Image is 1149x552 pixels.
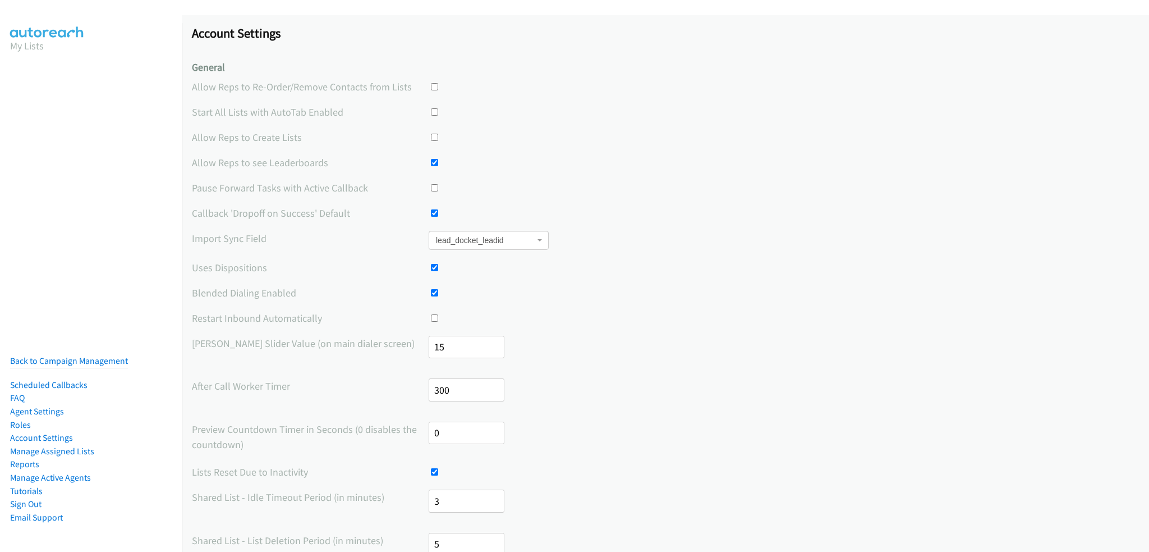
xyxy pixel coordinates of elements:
a: Agent Settings [10,406,64,417]
label: Shared List - Idle Timeout Period (in minutes) [192,490,429,505]
label: Blended Dialing Enabled [192,285,429,300]
h4: General [192,61,1139,74]
a: Sign Out [10,499,42,509]
span: lead_docket_leadid [436,235,535,246]
label: Import Sync Field [192,231,429,246]
a: FAQ [10,393,25,403]
label: Allow Reps to Create Lists [192,130,429,145]
a: Roles [10,419,31,430]
label: Pause Forward Tasks with Active Callback [192,180,429,195]
label: Lists Reset Due to Inactivity [192,464,429,480]
a: Manage Active Agents [10,472,91,483]
label: Preview Countdown Timer in Seconds (0 disables the countdown) [192,422,429,452]
a: Tutorials [10,486,43,496]
label: After Call Worker Timer [192,378,429,394]
a: Manage Assigned Lists [10,446,94,457]
label: Start All Lists with AutoTab Enabled [192,104,429,120]
a: Scheduled Callbacks [10,380,88,390]
span: lead_docket_leadid [429,231,549,250]
a: Back to Campaign Management [10,355,128,366]
label: Allow Reps to see Leaderboards [192,155,429,170]
a: Reports [10,459,39,469]
label: Uses Dispositions [192,260,429,275]
label: Callback 'Dropoff on Success' Default [192,206,429,221]
label: Shared List - List Deletion Period (in minutes) [192,533,429,548]
label: Allow Reps to Re-Order/Remove Contacts from Lists [192,79,429,94]
label: Restart Inbound Automatically [192,311,429,326]
h1: Account Settings [192,25,1139,41]
label: [PERSON_NAME] Slider Value (on main dialer screen) [192,336,429,351]
a: Account Settings [10,432,73,443]
div: The time period before a list resets or assigned records get redistributed due to an idle dialing... [192,490,1139,523]
a: My Lists [10,39,44,52]
a: Email Support [10,512,63,523]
